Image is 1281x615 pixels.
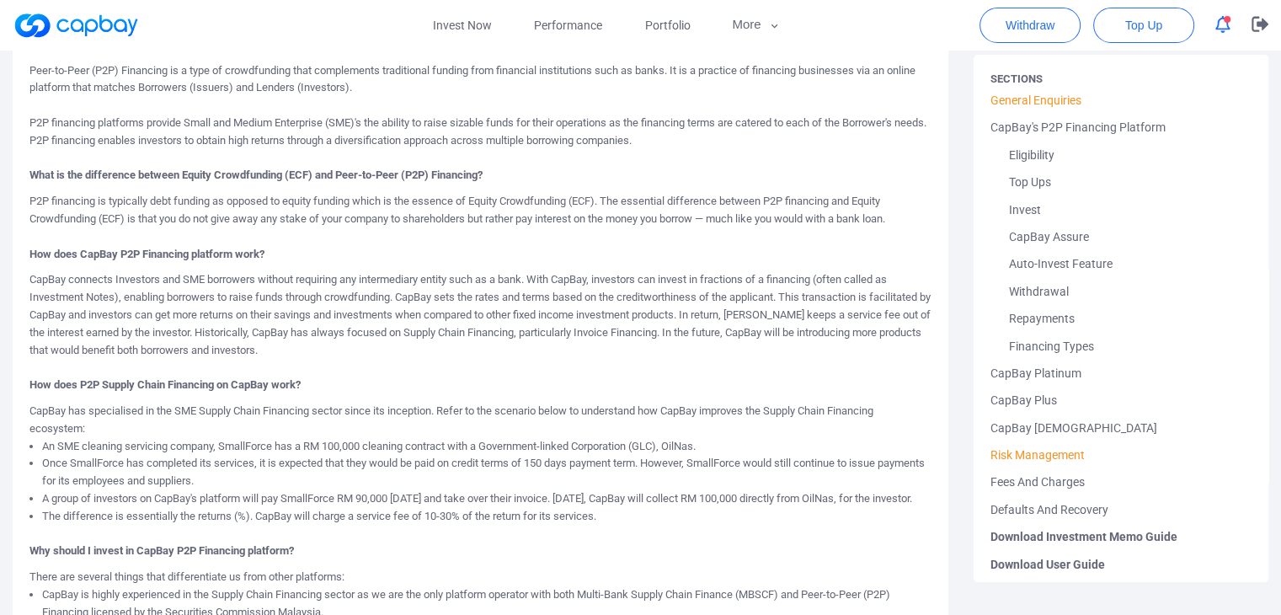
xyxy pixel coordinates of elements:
strong: Why should I invest in CapBay P2P Financing platform? [29,544,294,557]
a: CapBay Platinum [990,360,1252,387]
a: Fees And Charges [990,468,1252,495]
span: Performance [534,16,602,35]
li: A group of investors on CapBay's platform will pay SmallForce RM 90,000 [DATE] and take over thei... [42,490,931,508]
strong: What is the difference between Equity Crowdfunding (ECF) and Peer-to-Peer (P2P) Financing? [29,168,483,181]
a: Top Ups [990,168,1252,195]
a: CapBay Assure [990,223,1252,250]
p: P2P financing is typically debt funding as opposed to equity funding which is the essence of Equi... [29,193,931,245]
a: Eligibility [990,142,1252,168]
span: Download Investment Memo Guide [990,523,1252,550]
button: Withdraw [979,8,1081,43]
span: Portfolio [644,16,690,35]
a: CapBay Plus [990,387,1252,414]
span: Download User Guide [990,551,1252,578]
a: CapBay's P2P Financing Platform [990,114,1252,141]
li: Once SmallForce has completed its services, it is expected that they would be paid on credit term... [42,455,931,490]
a: Withdrawal [990,278,1252,305]
li: The difference is essentially the returns (%). CapBay will charge a service fee of 10-30% of the ... [42,508,931,526]
span: Top Up [1125,17,1162,34]
a: Repayments [990,305,1252,332]
h5: Sections [990,72,1043,87]
a: General Enquiries [990,87,1252,114]
a: Invest [990,196,1252,223]
a: Risk Management [990,441,1252,468]
a: Defaults And Recovery [990,496,1252,523]
a: Financing Types [990,333,1252,360]
strong: How does CapBay P2P Financing platform work? [29,248,264,260]
p: CapBay has specialised in the SME Supply Chain Financing sector since its inception. Refer to the... [29,403,931,543]
li: An SME cleaning servicing company, SmallForce has a RM 100,000 cleaning contract with a Governmen... [42,438,931,456]
strong: How does P2P Supply Chain Financing on CapBay work? [29,378,301,391]
a: CapBay [DEMOGRAPHIC_DATA] [990,414,1252,441]
button: Top Up [1093,8,1194,43]
a: Auto-Invest Feature [990,250,1252,277]
p: CapBay connects Investors and SME borrowers without requiring any intermediary entity such as a b... [29,271,931,377]
p: Peer-to-Peer (P2P) Financing is a type of crowdfunding that complements traditional funding from ... [29,62,931,168]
